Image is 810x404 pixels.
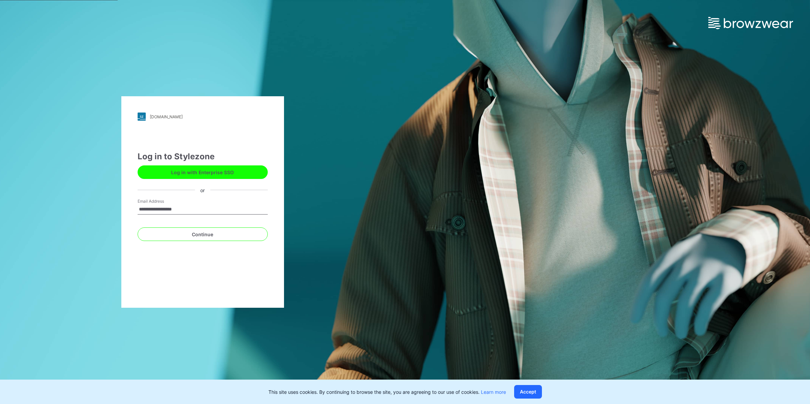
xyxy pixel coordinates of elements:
[138,198,185,204] label: Email Address
[708,17,793,29] img: browzwear-logo.e42bd6dac1945053ebaf764b6aa21510.svg
[150,114,183,119] div: [DOMAIN_NAME]
[514,385,542,399] button: Accept
[481,389,506,395] a: Learn more
[268,388,506,396] p: This site uses cookies. By continuing to browse the site, you are agreeing to our use of cookies.
[138,113,146,121] img: stylezone-logo.562084cfcfab977791bfbf7441f1a819.svg
[138,227,268,241] button: Continue
[138,150,268,163] div: Log in to Stylezone
[195,186,210,194] div: or
[138,113,268,121] a: [DOMAIN_NAME]
[138,165,268,179] button: Log in with Enterprise SSO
